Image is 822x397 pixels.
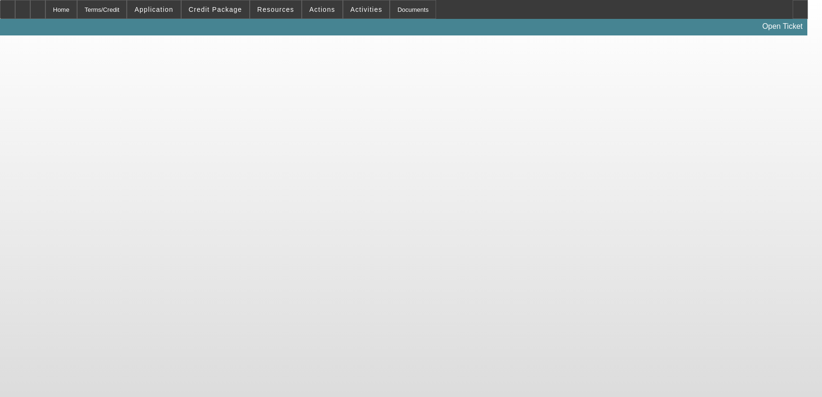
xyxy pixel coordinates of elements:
button: Credit Package [182,0,249,18]
span: Application [134,6,173,13]
button: Resources [250,0,301,18]
span: Resources [257,6,294,13]
span: Activities [350,6,383,13]
span: Actions [309,6,335,13]
span: Credit Package [189,6,242,13]
button: Activities [343,0,390,18]
button: Actions [302,0,342,18]
button: Application [127,0,180,18]
a: Open Ticket [759,18,806,35]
